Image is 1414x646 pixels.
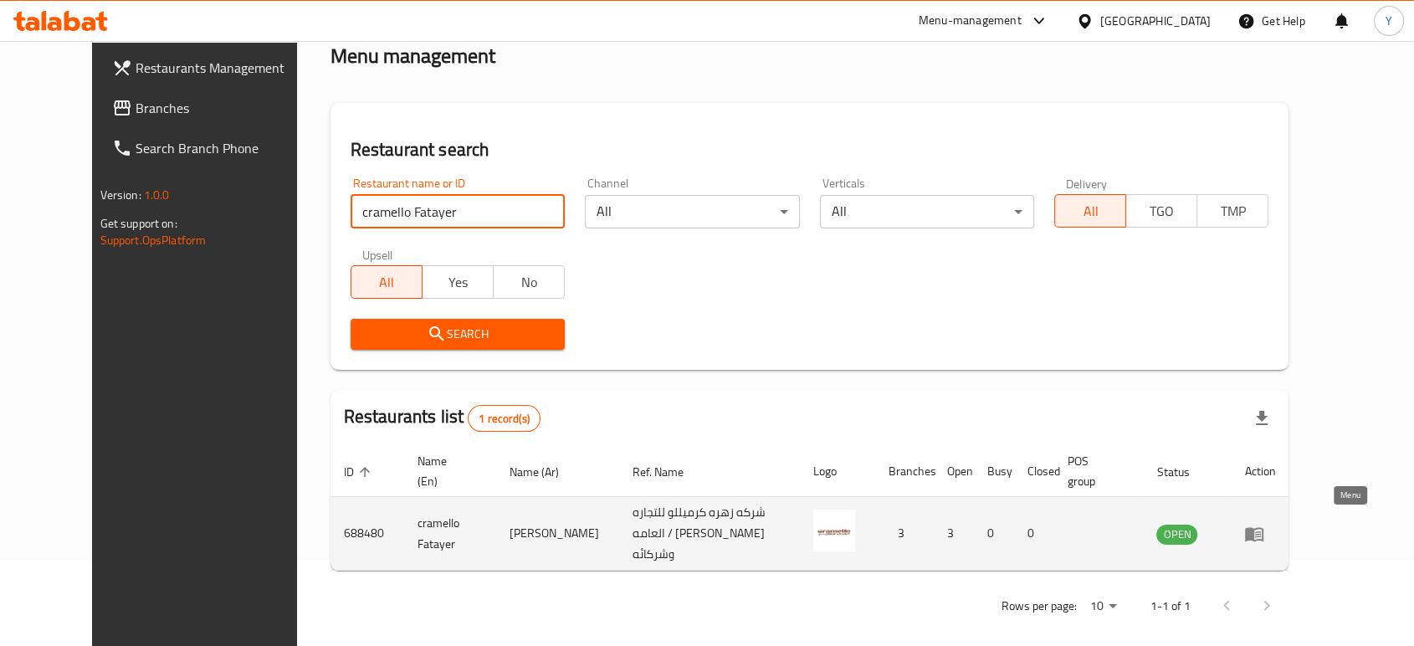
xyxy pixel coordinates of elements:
span: Version: [100,184,141,206]
label: Delivery [1066,177,1108,189]
span: TGO [1133,199,1191,223]
span: Restaurants Management [136,58,315,78]
button: All [351,265,423,299]
span: Ref. Name [633,462,705,482]
span: 1 record(s) [469,411,540,427]
span: Yes [429,270,487,295]
span: POS group [1068,451,1123,491]
div: Export file [1242,398,1282,438]
a: Support.OpsPlatform [100,229,207,251]
td: 0 [974,497,1014,571]
td: [PERSON_NAME] [496,497,619,571]
img: cramello Fatayer [813,510,855,551]
th: Action [1231,446,1288,497]
div: Menu-management [919,11,1022,31]
p: Rows per page: [1001,596,1076,617]
span: ID [344,462,376,482]
div: Total records count [468,405,540,432]
td: شركه زهره كرميللو للتجاره العامه / [PERSON_NAME] وشركائه [619,497,800,571]
button: No [493,265,565,299]
span: Y [1386,12,1392,30]
span: 1.0.0 [144,184,170,206]
span: No [500,270,558,295]
th: Open [934,446,974,497]
th: Logo [800,446,875,497]
button: TMP [1196,194,1268,228]
button: TGO [1125,194,1197,228]
td: 3 [934,497,974,571]
th: Busy [974,446,1014,497]
table: enhanced table [330,446,1289,571]
a: Search Branch Phone [99,128,328,168]
div: All [820,195,1034,228]
button: Search [351,319,565,350]
span: All [358,270,416,295]
span: Status [1156,462,1211,482]
span: Branches [136,98,315,118]
td: 3 [875,497,934,571]
button: Yes [422,265,494,299]
a: Branches [99,88,328,128]
td: 688480 [330,497,404,571]
span: Get support on: [100,213,177,234]
td: 0 [1014,497,1054,571]
p: 1-1 of 1 [1150,596,1190,617]
h2: Restaurants list [344,404,540,432]
span: TMP [1204,199,1262,223]
h2: Menu management [330,43,495,69]
div: [GEOGRAPHIC_DATA] [1100,12,1211,30]
h2: Restaurant search [351,137,1269,162]
input: Search for restaurant name or ID.. [351,195,565,228]
span: OPEN [1156,525,1197,544]
th: Branches [875,446,934,497]
span: Search Branch Phone [136,138,315,158]
div: Rows per page: [1083,594,1123,619]
div: All [585,195,799,228]
span: Name (Ar) [510,462,581,482]
th: Closed [1014,446,1054,497]
span: Name (En) [418,451,477,491]
td: cramello Fatayer [404,497,497,571]
label: Upsell [362,249,393,260]
a: Restaurants Management [99,48,328,88]
div: OPEN [1156,525,1197,545]
span: Search [364,324,551,345]
button: All [1054,194,1126,228]
span: All [1062,199,1119,223]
